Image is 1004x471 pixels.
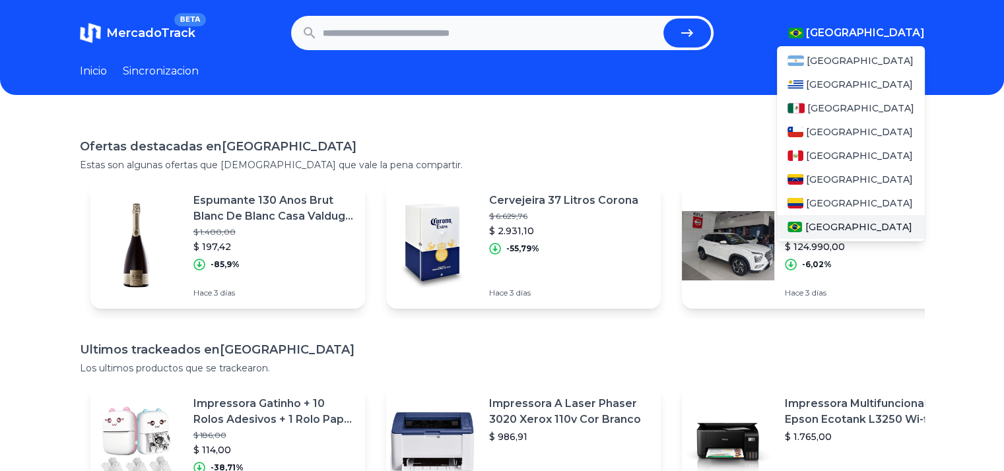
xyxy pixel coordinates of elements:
[806,78,913,91] span: [GEOGRAPHIC_DATA]
[806,149,913,162] span: [GEOGRAPHIC_DATA]
[777,73,925,96] a: Uruguay[GEOGRAPHIC_DATA]
[787,174,803,185] img: Venezuela
[777,168,925,191] a: Venezuela[GEOGRAPHIC_DATA]
[106,26,195,40] span: MercadoTrack
[785,288,946,298] p: Hace 3 días
[90,199,183,292] img: Featured image
[777,191,925,215] a: Colombia[GEOGRAPHIC_DATA]
[807,54,914,67] span: [GEOGRAPHIC_DATA]
[787,103,805,113] img: Mexico
[787,55,805,66] img: Argentina
[788,28,803,38] img: Brasil
[193,227,354,237] p: $ 1.400,00
[777,120,925,144] a: Chile[GEOGRAPHIC_DATA]
[777,144,925,168] a: Peru[GEOGRAPHIC_DATA]
[805,220,912,234] span: [GEOGRAPHIC_DATA]
[787,198,803,208] img: Colombia
[90,182,365,309] a: Featured imageEspumante 130 Anos Brut Blanc De Blanc Casa Valduga 750ml$ 1.400,00$ 197,42-85,9%Ha...
[802,259,832,270] p: -6,02%
[806,173,913,186] span: [GEOGRAPHIC_DATA]
[193,430,354,441] p: $ 186,00
[193,396,354,427] p: Impressora Gatinho + 10 Rolos Adesivos + 1 Rolo Papel Brinde
[777,49,925,73] a: Argentina[GEOGRAPHIC_DATA]
[806,25,925,41] span: [GEOGRAPHIC_DATA]
[806,125,913,139] span: [GEOGRAPHIC_DATA]
[785,240,946,253] p: $ 124.990,00
[489,211,638,222] p: $ 6.629,76
[489,193,638,208] p: Cervejeira 37 Litros Corona
[211,259,240,270] p: -85,9%
[193,443,354,456] p: $ 114,00
[80,22,101,44] img: MercadoTrack
[489,396,650,427] p: Impressora A Laser Phaser 3020 Xerox 110v Cor Branco
[785,396,946,427] p: Impressora Multifuncional Epson Ecotank L3250 Wi-fi Bivolt
[489,288,638,298] p: Hace 3 días
[777,96,925,120] a: Mexico[GEOGRAPHIC_DATA]
[506,243,539,254] p: -55,79%
[787,79,803,90] img: Uruguay
[193,240,354,253] p: $ 197,42
[386,182,661,309] a: Featured imageCervejeira 37 Litros Corona$ 6.629,76$ 2.931,10-55,79%Hace 3 días
[806,197,913,210] span: [GEOGRAPHIC_DATA]
[807,102,914,115] span: [GEOGRAPHIC_DATA]
[174,13,205,26] span: BETA
[80,361,925,375] p: Los ultimos productos que se trackearon.
[785,430,946,443] p: $ 1.765,00
[193,288,354,298] p: Hace 3 días
[788,25,925,41] button: [GEOGRAPHIC_DATA]
[777,215,925,239] a: Brasil[GEOGRAPHIC_DATA]
[80,158,925,172] p: Estas son algunas ofertas que [DEMOGRAPHIC_DATA] que vale la pena compartir.
[682,199,774,292] img: Featured image
[386,199,479,292] img: Featured image
[489,430,650,443] p: $ 986,91
[193,193,354,224] p: Espumante 130 Anos Brut Blanc De Blanc Casa Valduga 750ml
[489,224,638,237] p: $ 2.931,10
[123,63,199,79] a: Sincronizacion
[682,182,956,309] a: Featured imageCreta 1.0 Tgdi Platinum Automatico$ 132.990,00$ 124.990,00-6,02%Hace 3 días
[80,137,925,156] h1: Ofertas destacadas en [GEOGRAPHIC_DATA]
[787,127,803,137] img: Chile
[80,340,925,359] h1: Ultimos trackeados en [GEOGRAPHIC_DATA]
[787,222,803,232] img: Brasil
[80,22,195,44] a: MercadoTrackBETA
[787,150,803,161] img: Peru
[80,63,107,79] a: Inicio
